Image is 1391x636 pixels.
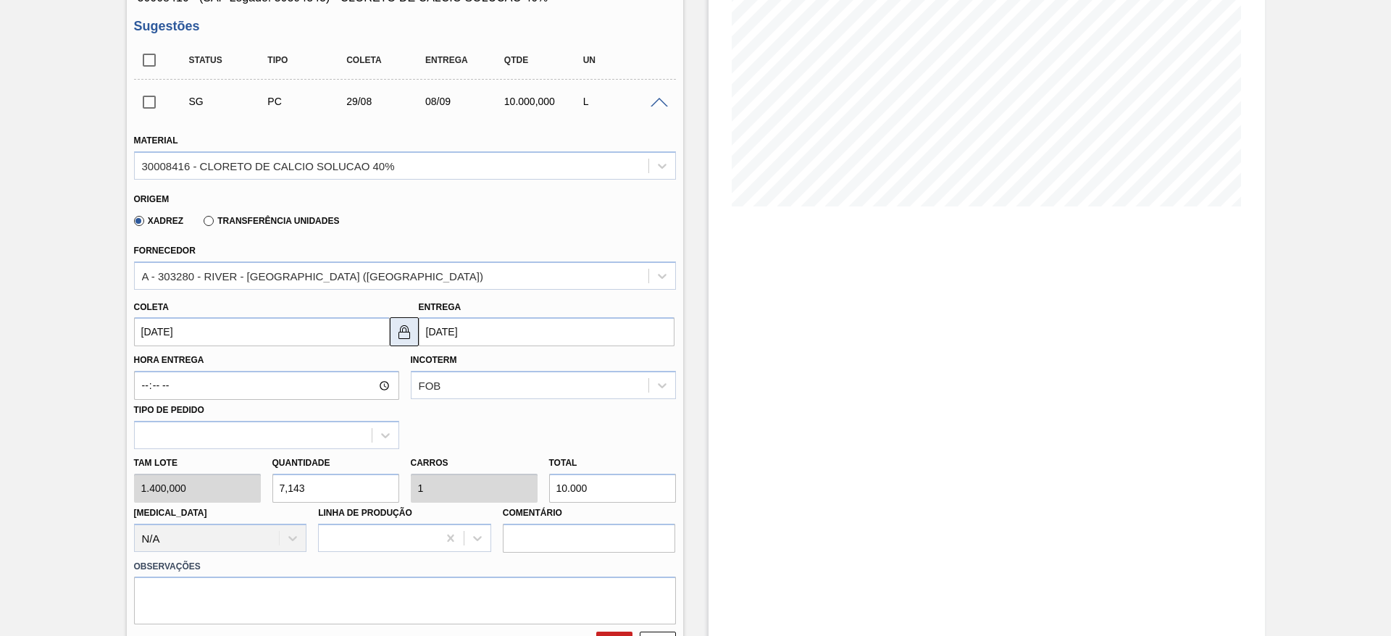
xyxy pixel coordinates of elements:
div: 30008416 - CLORETO DE CALCIO SOLUCAO 40% [142,159,395,172]
input: dd/mm/yyyy [134,317,390,346]
div: 29/08/2025 [343,96,430,107]
label: Transferência Unidades [204,216,339,226]
label: Coleta [134,302,169,312]
label: Incoterm [411,355,457,365]
div: Tipo [264,55,351,65]
div: Coleta [343,55,430,65]
div: UN [580,55,667,65]
div: FOB [419,380,441,392]
label: Tipo de pedido [134,405,204,415]
label: Observações [134,556,676,577]
div: Entrega [422,55,509,65]
div: Qtde [501,55,588,65]
h3: Sugestões [134,19,676,34]
label: Entrega [419,302,461,312]
label: Hora Entrega [134,350,399,371]
label: Quantidade [272,458,330,468]
label: Carros [411,458,448,468]
label: Xadrez [134,216,184,226]
label: [MEDICAL_DATA] [134,508,207,518]
img: locked [396,323,413,340]
input: dd/mm/yyyy [419,317,674,346]
label: Linha de Produção [318,508,412,518]
div: 08/09/2025 [422,96,509,107]
div: A - 303280 - RIVER - [GEOGRAPHIC_DATA] ([GEOGRAPHIC_DATA]) [142,269,484,282]
label: Comentário [503,503,676,524]
label: Origem [134,194,170,204]
div: Sugestão Criada [185,96,273,107]
label: Tam lote [134,453,261,474]
div: Pedido de Compra [264,96,351,107]
div: Status [185,55,273,65]
label: Total [549,458,577,468]
label: Fornecedor [134,246,196,256]
div: 10.000,000 [501,96,588,107]
div: L [580,96,667,107]
label: Material [134,135,178,146]
button: locked [390,317,419,346]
